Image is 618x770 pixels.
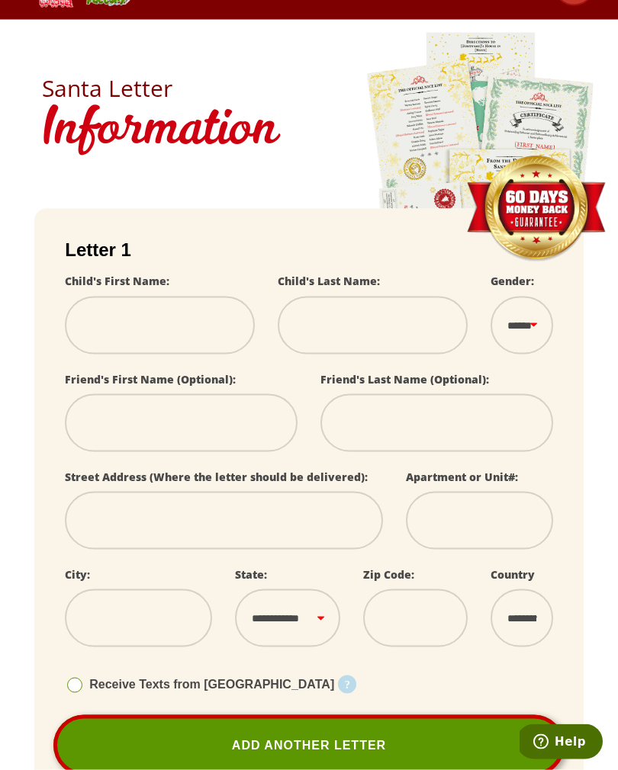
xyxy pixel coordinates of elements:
[42,100,576,163] h1: Information
[465,156,607,263] img: Money Back Guarantee
[65,567,90,582] label: City:
[320,372,489,387] label: Friend's Last Name (Optional):
[278,274,380,288] label: Child's Last Name:
[406,470,518,484] label: Apartment or Unit#:
[65,372,236,387] label: Friend's First Name (Optional):
[520,724,603,762] iframe: Opens a widget where you can find more information
[42,77,576,100] h2: Santa Letter
[65,470,368,484] label: Street Address (Where the letter should be delivered):
[65,239,553,261] h2: Letter 1
[363,567,414,582] label: Zip Code:
[65,274,169,288] label: Child's First Name:
[89,678,334,691] span: Receive Texts from [GEOGRAPHIC_DATA]
[491,567,535,582] label: Country
[235,567,267,582] label: State:
[491,274,534,288] label: Gender:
